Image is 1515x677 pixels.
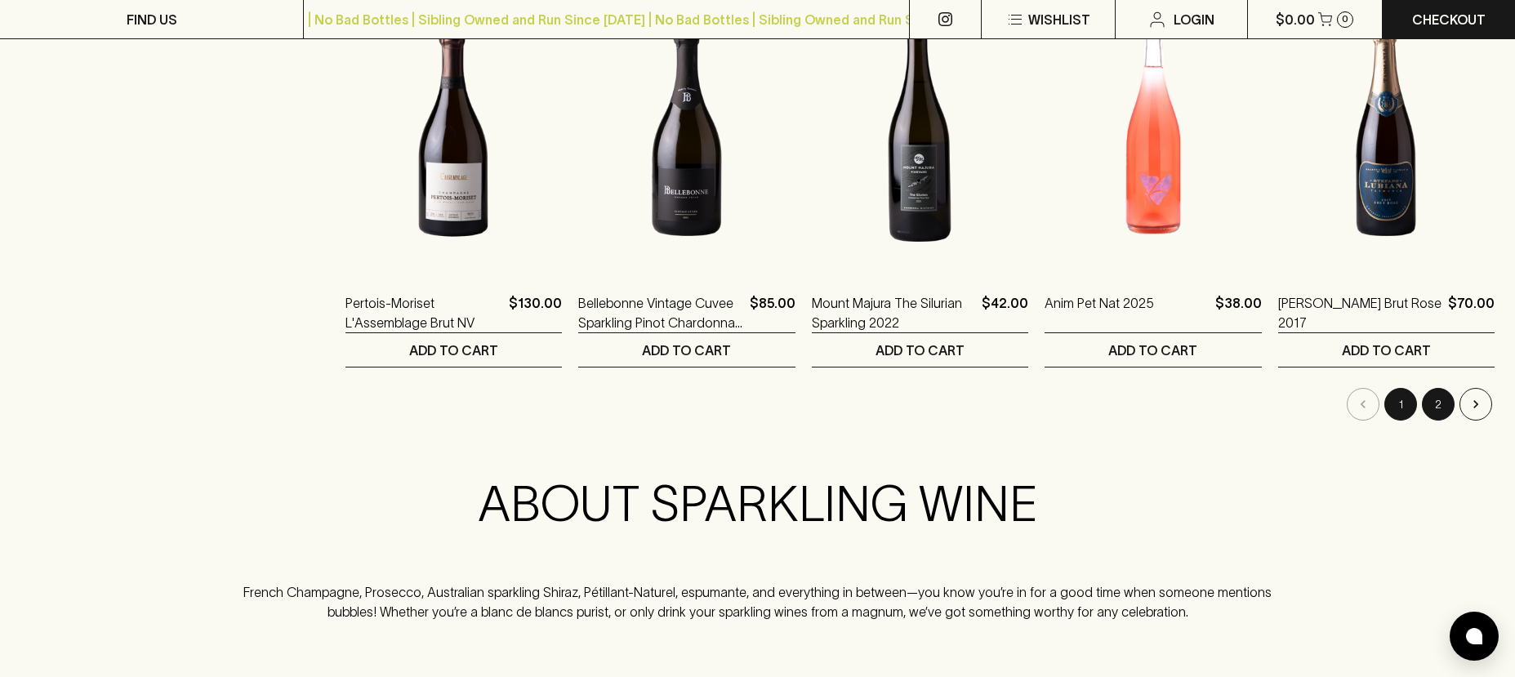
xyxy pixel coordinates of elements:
[1342,15,1348,24] p: 0
[1342,341,1431,360] p: ADD TO CART
[1422,388,1455,421] button: Go to page 2
[127,10,177,29] p: FIND US
[1412,10,1486,29] p: Checkout
[345,293,502,332] a: Pertois-Moriset L'Assemblage Brut NV
[1448,293,1495,332] p: $70.00
[876,341,965,360] p: ADD TO CART
[409,341,498,360] p: ADD TO CART
[1384,388,1417,421] button: page 1
[1028,10,1090,29] p: Wishlist
[812,293,975,332] a: Mount Majura The Silurian Sparkling 2022
[642,341,731,360] p: ADD TO CART
[1466,628,1482,644] img: bubble-icon
[1174,10,1214,29] p: Login
[982,293,1028,332] p: $42.00
[1278,333,1495,367] button: ADD TO CART
[1108,341,1197,360] p: ADD TO CART
[750,293,795,332] p: $85.00
[1215,293,1262,332] p: $38.00
[1045,333,1261,367] button: ADD TO CART
[1276,10,1315,29] p: $0.00
[227,474,1288,533] h2: ABOUT SPARKLING WINE
[1045,293,1154,332] a: Anim Pet Nat 2025
[227,582,1288,621] p: French Champagne, Prosecco, Australian sparkling Shiraz, Pétillant-Naturel, espumante, and everyt...
[578,333,795,367] button: ADD TO CART
[345,388,1495,421] nav: pagination navigation
[509,293,562,332] p: $130.00
[1278,293,1441,332] a: [PERSON_NAME] Brut Rose 2017
[812,333,1028,367] button: ADD TO CART
[578,293,742,332] a: Bellebonne Vintage Cuvee Sparkling Pinot Chardonnay 2021
[345,333,562,367] button: ADD TO CART
[1459,388,1492,421] button: Go to next page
